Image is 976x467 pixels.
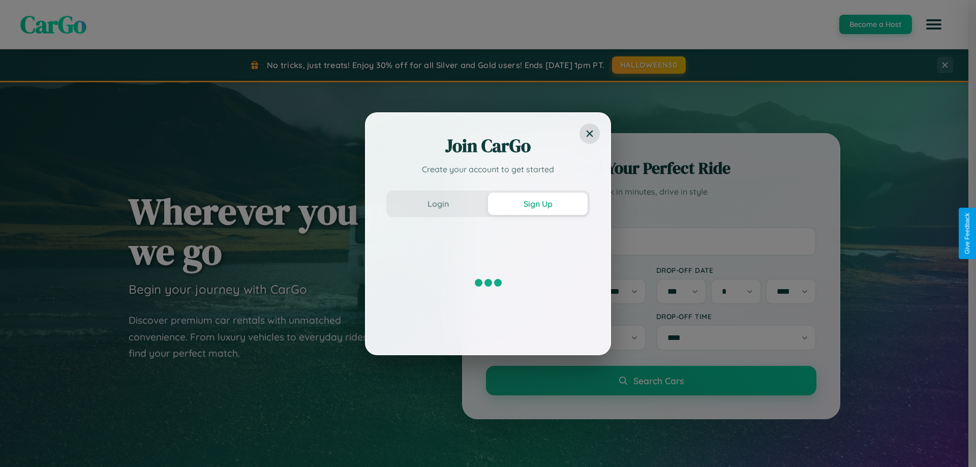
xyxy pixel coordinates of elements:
p: Create your account to get started [386,163,590,175]
button: Login [388,193,488,215]
button: Sign Up [488,193,588,215]
iframe: Intercom live chat [10,432,35,457]
h2: Join CarGo [386,134,590,158]
div: Give Feedback [964,213,971,254]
